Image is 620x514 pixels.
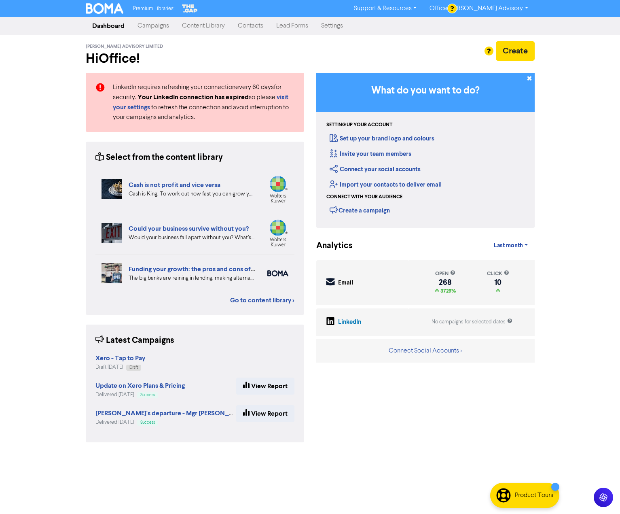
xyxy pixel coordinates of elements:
div: Setting up your account [326,121,392,129]
div: Getting Started in BOMA [316,73,535,228]
a: Contacts [231,18,270,34]
div: 10 [487,279,509,286]
div: Select from the content library [95,151,223,164]
img: boma [267,270,288,276]
span: Success [140,421,155,425]
img: BOMA Logo [86,3,124,14]
div: open [435,270,456,278]
a: Invite your team members [330,150,411,158]
a: Set up your brand logo and colours [330,135,434,142]
strong: [PERSON_NAME]'s departure - Mgr [PERSON_NAME] (Duplicated) [95,409,288,417]
div: Delivered [DATE] [95,418,236,426]
a: Dashboard [86,18,131,34]
div: Would your business fall apart without you? What’s your Plan B in case of accident, illness, or j... [129,234,255,242]
div: Cash is King. To work out how fast you can grow your business, you need to look at your projected... [129,190,255,198]
div: Delivered [DATE] [95,391,185,399]
strong: Update on Xero Plans & Pricing [95,382,185,390]
img: wolterskluwer [267,176,288,203]
span: [PERSON_NAME] Advisory Limited [86,44,163,49]
div: Email [338,278,353,288]
div: Connect with your audience [326,193,402,201]
div: 268 [435,279,456,286]
div: Create a campaign [330,204,390,216]
div: Draft [DATE] [95,363,145,371]
div: Analytics [316,240,343,252]
span: Success [140,393,155,397]
button: Create [496,41,535,61]
span: Last month [494,242,523,249]
div: LinkedIn requires refreshing your connection every 60 days for security. so please to refresh the... [107,83,300,122]
a: Campaigns [131,18,176,34]
a: Update on Xero Plans & Pricing [95,383,185,389]
span: 3729% [439,288,456,294]
a: Office [PERSON_NAME] Advisory [423,2,534,15]
div: The big banks are reining in lending, making alternative, non-bank lenders an attractive proposit... [129,274,255,282]
div: Latest Campaigns [95,334,174,347]
a: Could your business survive without you? [129,225,249,233]
a: Import your contacts to deliver email [330,181,442,189]
a: View Report [236,405,294,422]
button: Connect Social Accounts > [388,346,462,356]
a: Support & Resources [347,2,423,15]
a: Content Library [176,18,231,34]
a: Funding your growth: the pros and cons of alternative lenders [129,265,306,273]
a: Lead Forms [270,18,315,34]
a: Connect your social accounts [330,166,421,173]
iframe: Chat Widget [580,475,620,514]
a: Last month [487,238,534,254]
strong: Xero - Tap to Pay [95,354,145,362]
div: No campaigns for selected dates [432,318,512,326]
span: Premium Libraries: [133,6,174,11]
h3: What do you want to do? [328,85,523,97]
span: Draft [129,365,138,370]
a: Xero - Tap to Pay [95,355,145,362]
div: click [487,270,509,278]
a: visit your settings [113,94,288,111]
img: wolterskluwer [267,219,288,246]
a: Cash is not profit and vice versa [129,181,220,189]
strong: Your LinkedIn connection has expired [138,93,249,101]
h2: Hi Office ! [86,51,304,66]
img: The Gap [181,3,199,14]
div: LinkedIn [338,318,361,327]
a: View Report [236,378,294,395]
a: Settings [315,18,349,34]
a: Go to content library > [230,295,294,305]
a: [PERSON_NAME]'s departure - Mgr [PERSON_NAME] (Duplicated) [95,410,288,417]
